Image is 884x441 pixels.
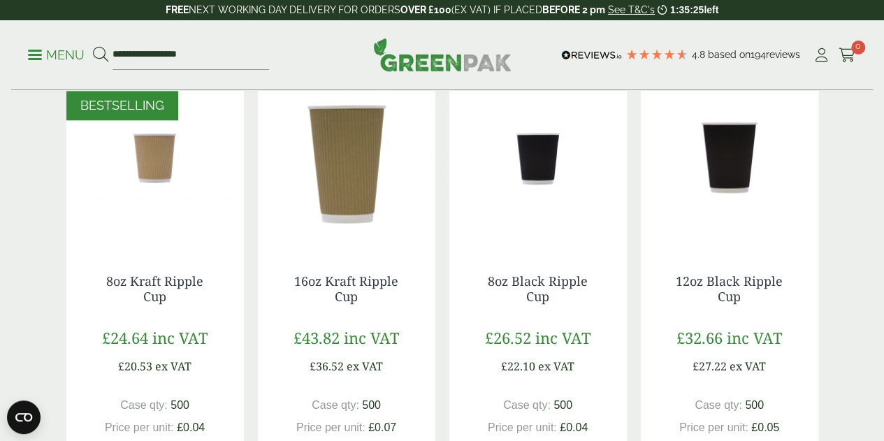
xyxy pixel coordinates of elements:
span: £0.04 [560,421,588,433]
img: 12oz Black Ripple Cup-0 [641,71,818,246]
span: £0.04 [177,421,205,433]
strong: OVER £100 [400,4,451,15]
span: ex VAT [347,359,383,374]
strong: FREE [166,4,189,15]
span: 194 [751,49,766,60]
img: 8oz Kraft Ripple Cup-0 [66,71,244,246]
span: 500 [362,399,381,411]
i: My Account [813,48,830,62]
a: 12oz Black Ripple Cup [676,273,783,305]
a: See T&C's [608,4,655,15]
span: £22.10 [501,359,535,374]
span: 500 [171,399,189,411]
span: £27.22 [693,359,727,374]
span: BESTSELLING [80,98,164,113]
span: 0 [851,41,865,55]
img: REVIEWS.io [561,50,622,60]
span: Price per unit: [105,421,174,433]
span: ex VAT [155,359,191,374]
span: £26.52 [485,327,531,348]
span: ex VAT [730,359,766,374]
a: 16oz Kraft Ripple Cup [294,273,398,305]
span: 500 [745,399,764,411]
span: £0.05 [751,421,779,433]
span: £0.07 [368,421,396,433]
img: GreenPak Supplies [373,38,512,71]
span: Price per unit: [679,421,748,433]
span: £32.66 [676,327,723,348]
span: £36.52 [310,359,344,374]
span: inc VAT [535,327,590,348]
span: Based on [708,49,751,60]
span: reviews [766,49,800,60]
button: Open CMP widget [7,400,41,434]
span: left [704,4,718,15]
img: 8oz Black Ripple Cup -0 [449,71,627,246]
div: 4.78 Stars [625,48,688,61]
a: 8oz Black Ripple Cup [488,273,588,305]
img: 16oz Kraft c [258,71,435,246]
a: 0 [839,45,856,66]
i: Cart [839,48,856,62]
span: inc VAT [152,327,208,348]
a: Menu [28,47,85,61]
span: £20.53 [118,359,152,374]
span: Case qty: [695,399,742,411]
strong: BEFORE 2 pm [542,4,605,15]
span: Case qty: [503,399,551,411]
span: 1:35:25 [670,4,704,15]
span: Case qty: [120,399,168,411]
span: Price per unit: [488,421,557,433]
span: £24.64 [102,327,148,348]
span: inc VAT [727,327,782,348]
span: inc VAT [344,327,399,348]
p: Menu [28,47,85,64]
span: Case qty: [312,399,359,411]
span: 4.8 [692,49,708,60]
span: Price per unit: [296,421,365,433]
span: ex VAT [538,359,574,374]
span: 500 [553,399,572,411]
span: £43.82 [294,327,340,348]
a: 8oz Kraft Ripple Cup [106,273,203,305]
